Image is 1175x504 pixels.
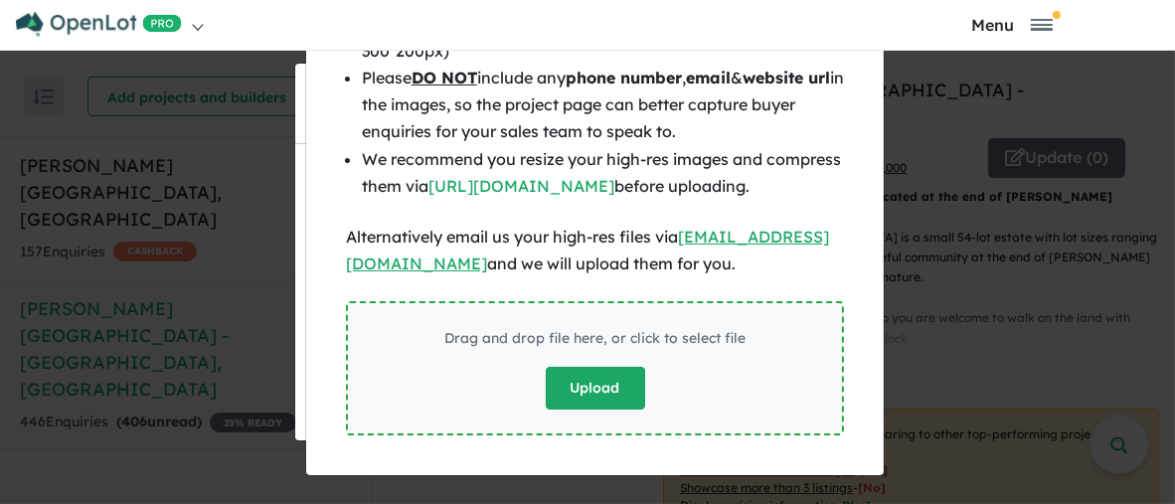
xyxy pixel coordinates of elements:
[412,68,477,87] u: DO NOT
[566,68,682,87] b: phone number
[362,146,845,200] li: We recommend you resize your high-res images and compress them via before uploading.
[869,15,1155,34] button: Toggle navigation
[16,12,182,37] img: Openlot PRO Logo White
[444,327,746,351] div: Drag and drop file here, or click to select file
[362,65,845,146] li: Please include any , & in the images, so the project page can better capture buyer enquiries for ...
[546,367,645,410] button: Upload
[428,176,614,196] a: [URL][DOMAIN_NAME]
[346,224,845,277] div: Alternatively email us your high-res files via and we will upload them for you.
[743,68,830,87] b: website url
[686,68,731,87] b: email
